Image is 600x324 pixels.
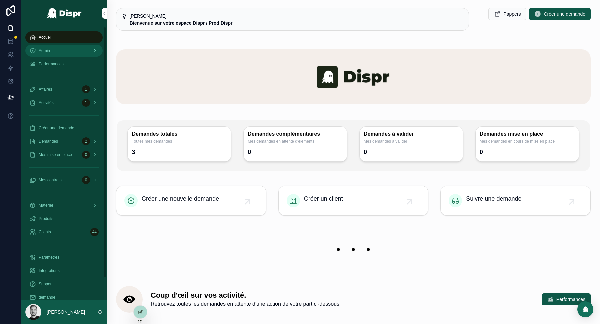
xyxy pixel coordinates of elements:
div: 0 [82,151,90,159]
h5: Bonjour Nicolas, [130,14,463,18]
a: Affaires1 [25,83,103,95]
button: Performances [542,293,591,305]
span: Affaires [39,87,52,92]
span: Mes demandes en cours de mise en place [480,139,575,144]
span: Clients [39,229,51,235]
button: Pappers [488,8,526,20]
span: Créer une nouvelle demande [142,194,219,203]
div: 0 [480,147,483,157]
a: Performances [25,58,103,70]
span: Créer un client [304,194,343,203]
div: scrollable content [21,27,107,300]
span: Produits [39,216,53,221]
a: Activités1 [25,97,103,109]
a: demande [25,291,103,303]
a: Intégrations [25,265,103,277]
span: Intégrations [39,268,60,273]
span: Toutes mes demandes [132,139,227,144]
img: banner-dispr.png [116,49,591,104]
span: Performances [556,296,585,303]
div: 0 [82,176,90,184]
span: Créer une demande [39,125,74,131]
span: Support [39,281,53,287]
div: 1 [82,99,90,107]
a: Demandes2 [25,135,103,147]
a: Clients44 [25,226,103,238]
a: Admin [25,45,103,57]
a: Matériel [25,199,103,211]
span: Demandes [39,139,58,144]
img: 22208-banner-empty.png [116,234,591,265]
div: 44 [90,228,99,236]
p: [PERSON_NAME] [47,309,85,315]
span: Mes demandes à valider [364,139,459,144]
span: Activités [39,100,54,105]
span: Performances [39,61,64,67]
div: 0 [248,147,251,157]
a: Produits [25,213,103,225]
strong: Bienvenue sur votre espace Dispr / Prod Dispr [130,20,233,26]
span: Paramètres [39,255,59,260]
a: Support [25,278,103,290]
h3: Demandes mise en place [480,131,575,137]
a: Paramètres [25,251,103,263]
a: Créer une demande [25,122,103,134]
h3: Demandes totales [132,131,227,137]
span: Mes contrats [39,177,62,183]
div: 0 [364,147,367,157]
a: Mes mise en place0 [25,149,103,161]
span: Admin [39,48,50,53]
h1: Coup d'œil sur vos activité. [151,291,339,300]
button: Créer une demande [529,8,591,20]
span: Mes mise en place [39,152,72,157]
span: Matériel [39,203,53,208]
h3: Demandes complémentaires [248,131,343,137]
div: 3 [132,147,135,157]
h3: Demandes à valider [364,131,459,137]
span: Suivre une demande [466,194,521,203]
span: Mes demandes en attente d'éléments [248,139,343,144]
a: Créer une nouvelle demande [116,186,266,215]
a: Créer un client [279,186,428,215]
span: Créer une demande [544,11,585,17]
div: 2 [82,137,90,145]
div: **Bienvenue sur votre espace Dispr / Prod Dispr** [130,20,463,26]
div: Open Intercom Messenger [577,301,593,317]
span: Retrouvez toutes les demandes en attente d'une action de votre part ci-dessous [151,300,339,308]
img: App logo [46,8,82,19]
span: demande [39,295,55,300]
a: Accueil [25,31,103,43]
div: 1 [82,85,90,93]
a: Mes contrats0 [25,174,103,186]
a: Suivre une demande [441,186,590,215]
span: Pappers [503,11,521,17]
span: Accueil [39,35,52,40]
